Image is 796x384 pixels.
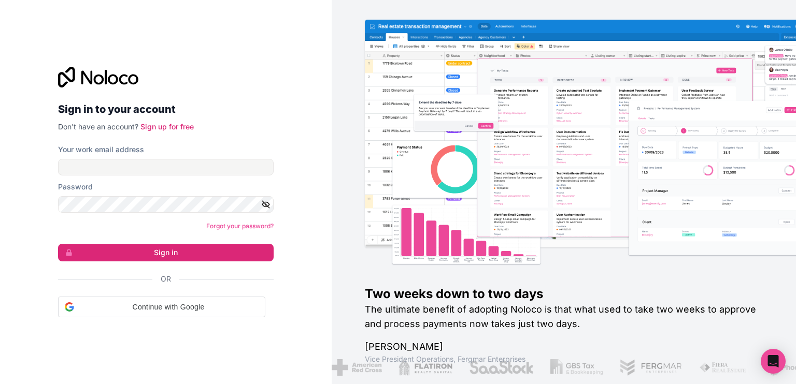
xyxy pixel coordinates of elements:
[140,122,194,131] a: Sign up for free
[469,359,534,376] img: /assets/saastock-C6Zbiodz.png
[365,354,763,364] h1: Vice President Operations , Fergmar Enterprises
[58,159,274,175] input: Email address
[620,359,683,376] img: /assets/fergmar-CudnrXN5.png
[332,359,382,376] img: /assets/american-red-cross-BAupjrZR.png
[365,339,763,354] h1: [PERSON_NAME]
[365,286,763,302] h1: Two weeks down to two days
[58,196,274,213] input: Password
[58,122,138,131] span: Don't have an account?
[58,182,93,192] label: Password
[78,302,259,313] span: Continue with Google
[365,302,763,331] h2: The ultimate benefit of adopting Noloco is that what used to take two weeks to approve and proces...
[161,274,171,284] span: Or
[58,244,274,261] button: Sign in
[58,100,274,119] h2: Sign in to your account
[58,144,144,155] label: Your work email address
[206,222,274,230] a: Forgot your password?
[699,359,748,376] img: /assets/fiera-fwj2N5v4.png
[550,359,603,376] img: /assets/gbstax-C-GtDUiK.png
[58,297,265,317] div: Continue with Google
[761,349,786,374] div: Open Intercom Messenger
[399,359,452,376] img: /assets/flatiron-C8eUkumj.png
